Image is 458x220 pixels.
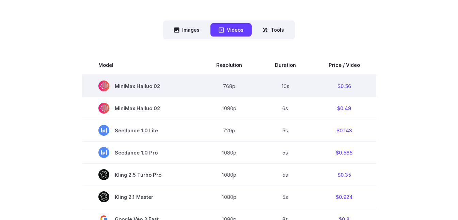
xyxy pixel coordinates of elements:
td: 720p [200,119,258,142]
td: 5s [258,119,312,142]
td: 6s [258,97,312,119]
th: Price / Video [312,56,376,75]
td: $0.565 [312,142,376,164]
td: $0.56 [312,75,376,97]
td: $0.143 [312,119,376,142]
td: 5s [258,142,312,164]
td: 1080p [200,164,258,186]
td: 10s [258,75,312,97]
td: $0.35 [312,164,376,186]
td: 768p [200,75,258,97]
td: 1080p [200,97,258,119]
th: Duration [258,56,312,75]
button: Tools [254,23,292,36]
td: 5s [258,164,312,186]
td: 5s [258,186,312,208]
td: 1080p [200,142,258,164]
span: Seedance 1.0 Pro [98,147,184,158]
td: 1080p [200,186,258,208]
span: Kling 2.5 Turbo Pro [98,169,184,180]
span: MiniMax Hailuo 02 [98,80,184,91]
th: Model [82,56,200,75]
span: MiniMax Hailuo 02 [98,103,184,114]
td: $0.49 [312,97,376,119]
button: Images [166,23,208,36]
span: Seedance 1.0 Lite [98,125,184,136]
td: $0.924 [312,186,376,208]
th: Resolution [200,56,258,75]
span: Kling 2.1 Master [98,191,184,202]
button: Videos [210,23,252,36]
